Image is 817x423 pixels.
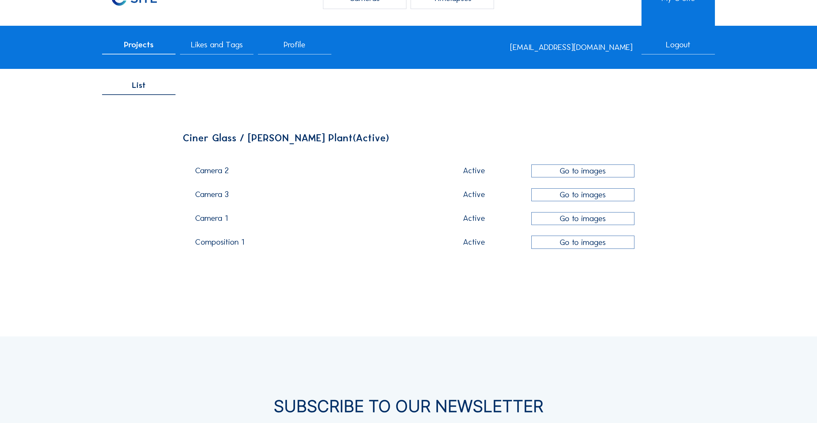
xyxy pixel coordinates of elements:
div: Active [421,238,527,246]
span: (Active) [353,132,389,144]
span: List [132,81,146,89]
span: Likes and Tags [191,41,243,49]
div: Logout [641,41,715,54]
div: Composition 1 [195,238,417,250]
div: Go to images [531,212,634,225]
div: Go to images [531,188,634,202]
span: Projects [124,41,154,49]
div: Subscribe to our newsletter [102,398,715,414]
div: Active [421,190,527,199]
div: Ciner Glass / [PERSON_NAME] Plant [183,133,634,143]
div: Camera 3 [195,190,417,202]
div: Go to images [531,164,634,178]
div: Active [421,214,527,222]
div: Go to images [531,236,634,249]
span: Profile [284,41,305,49]
div: Camera 1 [195,214,417,226]
div: Active [421,166,527,175]
div: [EMAIL_ADDRESS][DOMAIN_NAME] [510,43,632,52]
div: Camera 2 [195,166,417,179]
